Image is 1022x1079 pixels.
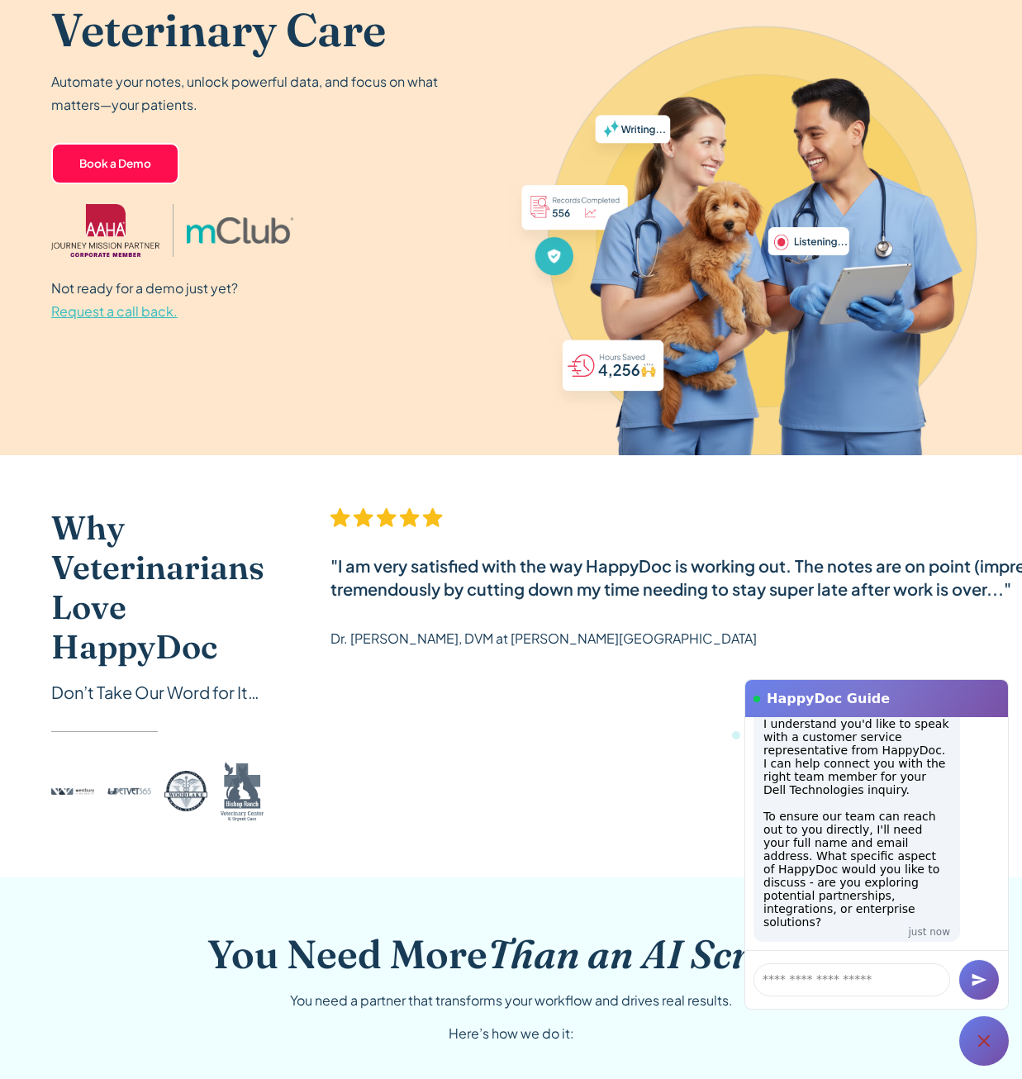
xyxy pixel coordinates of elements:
[51,758,95,825] img: Westbury
[107,758,151,825] img: PetVet 365 logo
[221,758,264,825] img: Bishop Ranch logo
[207,930,815,978] h2: You Need More .
[290,991,733,1010] div: You need a partner that transforms your workflow and drives real results.
[732,731,740,739] div: Show slide 1 of 9
[51,302,178,320] span: Request a call back.
[330,627,757,650] p: Dr. [PERSON_NAME], DVM at [PERSON_NAME][GEOGRAPHIC_DATA]
[51,277,238,323] p: Not ready for a demo just yet?
[51,508,264,667] h2: Why Veterinarians Love HappyDoc
[487,929,805,978] span: Than an AI Scribe
[51,680,264,705] div: Don’t Take Our Word for It…
[187,217,292,244] img: mclub logo
[164,758,208,825] img: Woodlake logo
[449,1024,574,1043] div: Here’s how we do it:
[51,204,160,257] img: AAHA Advantage logo
[51,70,448,116] p: Automate your notes, unlock powerful data, and focus on what matters—your patients.
[51,143,179,184] a: Book a Demo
